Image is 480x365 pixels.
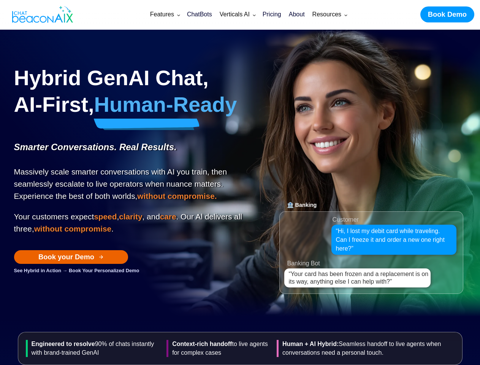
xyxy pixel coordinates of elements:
div: Features [146,5,183,24]
img: Arrow [99,255,103,259]
p: Massively scale smarter conversations with AI you train, then seamlessly escalate to live operato... [14,141,244,202]
strong: Smarter Conversations. Real Results. [14,142,177,152]
div: Resources [312,9,341,20]
strong: speed [94,212,117,221]
div: to live agents for complex cases [166,340,271,357]
a: home [6,1,77,28]
strong: without compromise. [137,192,217,200]
div: Verticals AI [220,9,250,20]
div: Verticals AI [216,5,259,24]
a: Pricing [259,5,285,24]
div: 90% of chats instantly with brand-trained GenAI [26,340,161,357]
a: About [285,5,309,24]
div: Book your Demo [38,252,94,262]
div: Book Demo [428,10,467,19]
span: care [160,212,176,221]
a: Book your Demo [14,250,128,264]
strong: Engineered to resolve [32,341,95,347]
div: Resources [309,5,350,24]
div: Features [150,9,174,20]
img: Dropdown [177,13,180,16]
img: Dropdown [344,13,347,16]
strong: Human + Al Hybrid: [282,341,339,347]
div: Customer [333,214,359,225]
span: Human-Ready [94,92,237,116]
a: Book Demo [420,6,474,22]
span: clarity [119,212,142,221]
div: Pricing [263,9,281,20]
strong: Context-rich handoff [172,341,232,347]
div: 🏦 Banking [280,200,463,210]
div: About [289,9,305,20]
img: Dropdown [253,13,256,16]
div: ChatBots [187,9,212,20]
p: Your customers expect , , and . Our Al delivers all three, . [14,211,244,235]
div: Seamless handoff to live agents when conversations need a personal touch. [277,340,458,357]
div: See Hybrid in Action → Book Your Personalized Demo [14,267,244,275]
span: without compromise [34,224,111,233]
a: ChatBots [183,5,216,24]
h1: Hybrid GenAI Chat, AI-First, [14,65,244,118]
div: “Hi, I lost my debit card while traveling. Can I freeze it and order a new one right here?” [336,227,452,253]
